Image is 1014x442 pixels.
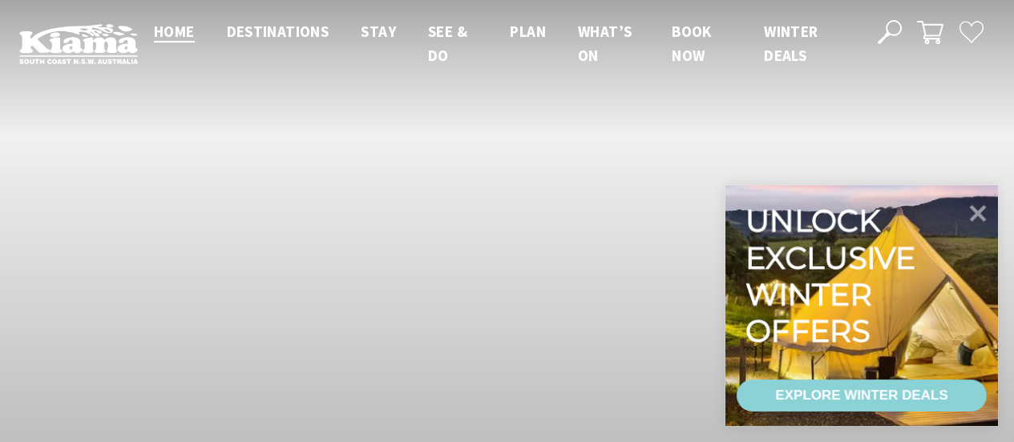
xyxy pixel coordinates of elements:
a: EXPLORE WINTER DEALS [737,379,987,412]
span: What’s On [578,22,632,65]
span: Winter Deals [764,22,818,65]
img: Kiama Logo [19,23,138,64]
span: Stay [361,22,396,41]
span: Book now [672,22,712,65]
span: Home [154,22,195,41]
span: Plan [510,22,546,41]
span: See & Do [428,22,467,65]
nav: Main Menu [138,19,859,68]
div: EXPLORE WINTER DEALS [775,379,947,412]
div: Unlock exclusive winter offers [745,203,923,349]
span: Destinations [227,22,329,41]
